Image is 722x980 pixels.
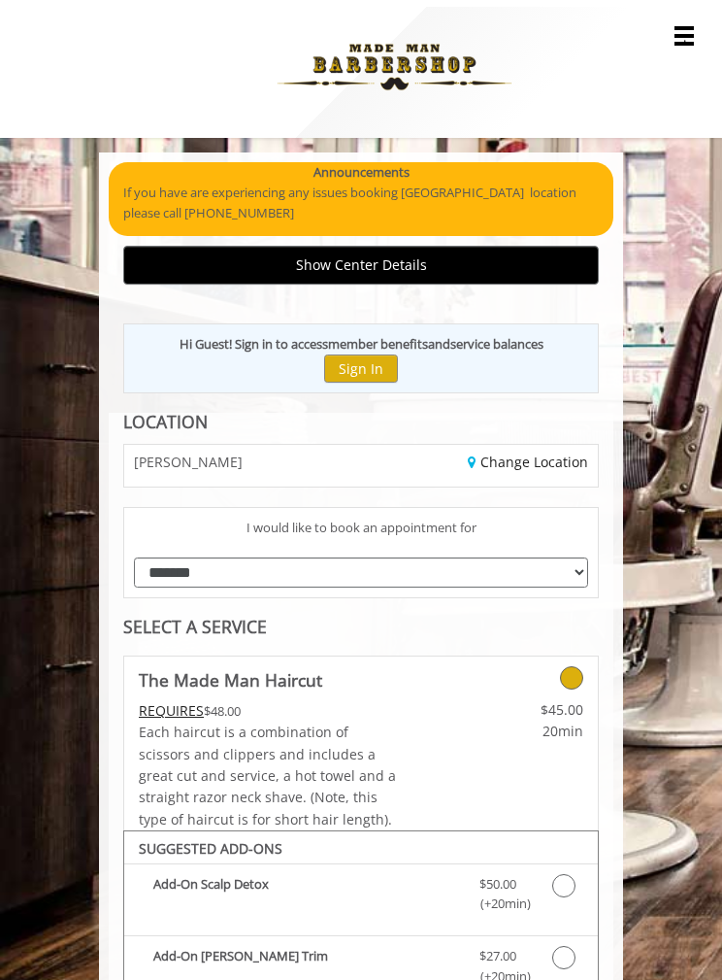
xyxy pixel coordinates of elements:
span: [PERSON_NAME] [134,448,243,462]
span: $50.00 [479,867,516,888]
b: LOCATION [123,403,208,426]
b: Announcements [313,155,410,176]
span: (+20min ) [453,887,542,907]
img: Made Man Barbershop logo [261,7,528,114]
span: I would like to book an appointment for [246,511,476,531]
b: Add-On Scalp Detox [153,867,443,908]
button: menu toggle [674,19,694,39]
a: Change Location [468,446,588,464]
b: Add-On [PERSON_NAME] Trim [153,939,443,980]
b: The Made Man Haircut [139,659,322,687]
button: Show Center Details [123,239,599,277]
span: (+20min ) [453,960,542,980]
b: member benefits [328,328,428,346]
p: If you have are experiencing any issues booking [GEOGRAPHIC_DATA] location please call [PHONE_NUM... [123,176,599,217]
div: SELECT A SERVICE [123,611,599,629]
span: $45.00 [440,693,583,714]
div: Hi Guest! Sign in to access and [180,327,543,348]
span: 20min [440,714,583,735]
button: Sign In [324,348,398,376]
span: $27.00 [479,939,516,960]
label: Add-On Scalp Detox [134,867,588,913]
b: service balances [450,328,543,346]
span: This service needs some Advance to be paid before we block your appointment [139,694,204,713]
div: $48.00 [139,693,401,715]
b: SUGGESTED ADD-ONS [139,832,282,851]
span: . [683,21,686,39]
span: Each haircut is a combination of scissors and clippers and includes a great cut and service, a ho... [139,716,396,822]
